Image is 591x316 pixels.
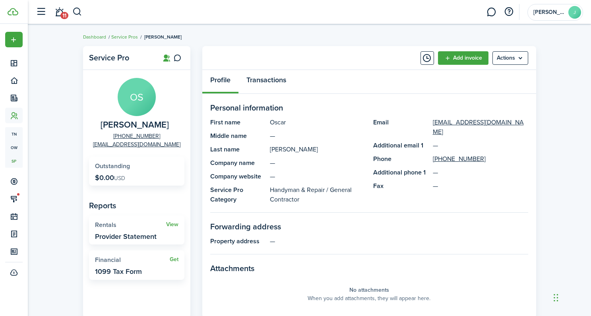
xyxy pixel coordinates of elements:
a: Messaging [484,2,499,22]
widget-stats-description: 1099 Tax Form [95,268,142,275]
a: [PHONE_NUMBER] [113,132,160,140]
panel-main-title: Email [373,118,429,137]
panel-main-title: Middle name [210,131,266,141]
button: Open resource center [502,5,515,19]
button: Search [72,5,82,19]
span: USD [114,174,125,182]
panel-main-section-title: Personal information [210,102,528,114]
panel-main-title: Phone [373,154,429,164]
span: Jason [533,10,565,15]
panel-main-title: Fax [373,181,429,191]
a: [PHONE_NUMBER] [433,154,486,164]
panel-main-section-title: Attachments [210,262,528,274]
a: ow [5,141,23,154]
span: [PERSON_NAME] [144,33,182,41]
panel-main-title: Property address [210,237,266,246]
a: Service Pros [111,33,138,41]
panel-main-description: Oscar [270,118,365,127]
panel-main-title: Service Pro [89,53,153,62]
img: TenantCloud [8,8,18,16]
avatar-text: OS [118,78,156,116]
panel-main-description: Handyman & Repair / General Contractor [270,185,365,204]
span: Outstanding [95,161,130,171]
widget-stats-title: Rentals [95,221,166,229]
panel-main-description: — [433,181,528,191]
button: Open menu [5,32,23,47]
iframe: Chat Widget [551,278,591,316]
button: Open sidebar [33,4,48,19]
panel-main-section-title: Forwarding address [210,221,528,233]
div: Drag [554,286,558,310]
a: Dashboard [83,33,106,41]
span: Oscar Simon [101,120,169,130]
panel-main-placeholder-description: When you add attachments, they will appear here. [308,294,430,302]
a: [EMAIL_ADDRESS][DOMAIN_NAME] [93,140,180,149]
a: Notifications [52,2,67,22]
panel-main-title: Additional phone 1 [373,168,429,177]
p: $0.00 [95,174,125,182]
panel-main-placeholder-title: No attachments [349,286,389,294]
a: View [166,221,178,228]
menu-btn: Actions [492,51,528,65]
button: Open menu [492,51,528,65]
panel-main-title: Service Pro Category [210,185,266,204]
panel-main-title: Additional email 1 [373,141,429,150]
span: 11 [60,12,68,19]
panel-main-title: First name [210,118,266,127]
panel-main-description: — [270,237,528,246]
a: Get [170,256,178,263]
panel-main-description: — [270,158,365,168]
panel-main-title: Last name [210,145,266,154]
panel-main-description: [PERSON_NAME] [270,145,365,154]
a: Transactions [238,70,294,94]
a: sp [5,154,23,168]
button: Timeline [420,51,434,65]
panel-main-title: Company name [210,158,266,168]
a: Add invoice [438,51,488,65]
panel-main-subtitle: Reports [89,200,184,211]
widget-stats-description: Provider Statement [95,233,157,240]
avatar-text: J [568,6,581,19]
widget-stats-title: Financial [95,256,170,264]
panel-main-title: Company website [210,172,266,181]
a: tn [5,127,23,141]
panel-main-description: — [270,131,365,141]
panel-main-description: — [270,172,365,181]
a: [EMAIL_ADDRESS][DOMAIN_NAME] [433,118,528,137]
